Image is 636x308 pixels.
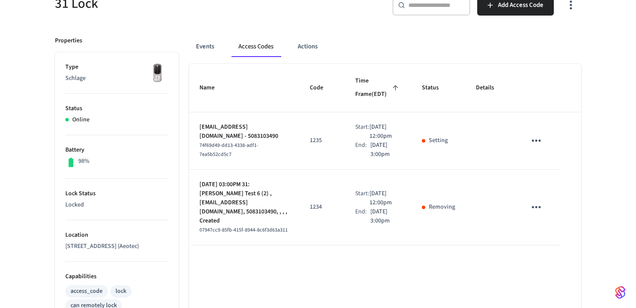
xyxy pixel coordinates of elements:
[310,136,334,145] p: 1235
[65,146,168,155] p: Battery
[65,63,168,72] p: Type
[310,81,334,95] span: Code
[72,115,90,124] p: Online
[189,36,581,57] div: ant example
[476,81,505,95] span: Details
[189,64,581,245] table: sticky table
[422,81,450,95] span: Status
[355,189,369,207] div: Start:
[370,207,401,225] p: [DATE] 3:00pm
[355,141,370,159] div: End:
[199,81,226,95] span: Name
[65,74,168,83] p: Schlage
[65,272,168,281] p: Capabilities
[199,226,288,234] span: 07947cc9-85fb-415f-8944-8c6f3d63a311
[370,141,401,159] p: [DATE] 3:00pm
[65,189,168,198] p: Lock Status
[355,207,370,225] div: End:
[71,287,103,296] div: access_code
[369,189,401,207] p: [DATE] 12:00pm
[199,180,289,225] p: [DATE] 03:00PM 31: [PERSON_NAME] Test 6 (2) , [EMAIL_ADDRESS][DOMAIN_NAME], 5083103490, , , , Cre...
[116,287,126,296] div: lock
[369,123,401,141] p: [DATE] 12:00pm
[310,203,334,212] p: 1234
[189,36,221,57] button: Events
[231,36,280,57] button: Access Codes
[65,231,168,240] p: Location
[65,200,168,210] p: Locked
[55,36,82,45] p: Properties
[199,123,289,141] p: [EMAIL_ADDRESS][DOMAIN_NAME] - 5083103490
[65,104,168,113] p: Status
[615,286,626,299] img: SeamLogoGradient.69752ec5.svg
[355,123,369,141] div: Start:
[199,142,258,158] span: 74f69d49-dd13-4338-adf1-7ea5b52cd5c7
[65,242,168,251] p: [STREET_ADDRESS] (Aeotec)
[355,74,401,102] span: Time Frame(EDT)
[78,157,90,166] p: 98%
[429,136,448,145] p: Setting
[291,36,324,57] button: Actions
[429,203,455,212] p: Removing
[147,63,168,84] img: Yale Assure Touchscreen Wifi Smart Lock, Satin Nickel, Front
